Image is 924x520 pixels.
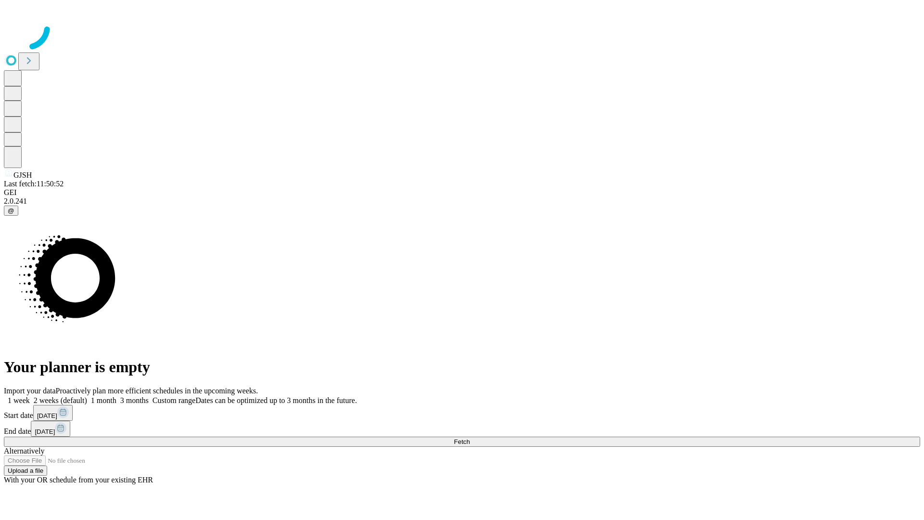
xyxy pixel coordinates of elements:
[4,188,920,197] div: GEI
[4,421,920,437] div: End date
[195,396,357,404] span: Dates can be optimized up to 3 months in the future.
[91,396,116,404] span: 1 month
[4,197,920,206] div: 2.0.241
[4,387,56,395] span: Import your data
[34,396,87,404] span: 2 weeks (default)
[4,437,920,447] button: Fetch
[153,396,195,404] span: Custom range
[56,387,258,395] span: Proactively plan more efficient schedules in the upcoming weeks.
[33,405,73,421] button: [DATE]
[4,358,920,376] h1: Your planner is empty
[13,171,32,179] span: GJSH
[37,412,57,419] span: [DATE]
[31,421,70,437] button: [DATE]
[4,180,64,188] span: Last fetch: 11:50:52
[4,466,47,476] button: Upload a file
[120,396,149,404] span: 3 months
[4,476,153,484] span: With your OR schedule from your existing EHR
[4,405,920,421] div: Start date
[35,428,55,435] span: [DATE]
[4,206,18,216] button: @
[454,438,470,445] span: Fetch
[4,447,44,455] span: Alternatively
[8,396,30,404] span: 1 week
[8,207,14,214] span: @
